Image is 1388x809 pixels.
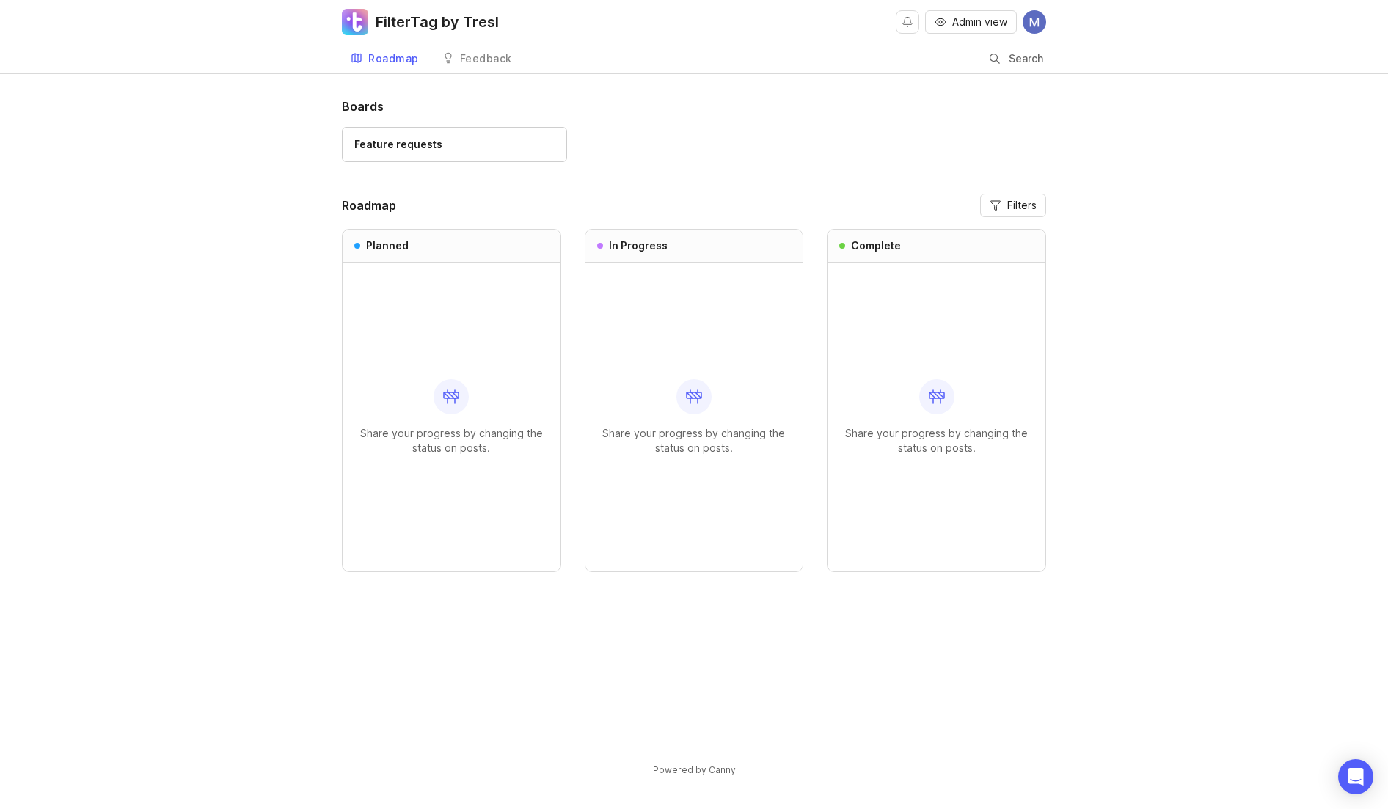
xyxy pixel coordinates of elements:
[368,54,419,64] div: Roadmap
[851,238,901,253] h3: Complete
[597,426,792,455] p: Share your progress by changing the status on posts.
[1007,198,1037,213] span: Filters
[342,127,567,162] a: Feature requests
[651,761,738,778] a: Powered by Canny
[839,426,1034,455] p: Share your progress by changing the status on posts.
[342,44,428,74] a: Roadmap
[366,238,409,253] h3: Planned
[342,197,396,214] h2: Roadmap
[952,15,1007,29] span: Admin view
[434,44,521,74] a: Feedback
[354,426,549,455] p: Share your progress by changing the status on posts.
[342,98,1046,115] h1: Boards
[342,9,368,35] img: FilterTag by Tresl logo
[354,136,442,153] div: Feature requests
[376,15,499,29] div: FilterTag by Tresl
[980,194,1046,217] button: Filters
[896,10,919,34] button: Notifications
[609,238,668,253] h3: In Progress
[1338,759,1373,794] div: Open Intercom Messenger
[1023,10,1046,34] img: Morris Wang
[460,54,512,64] div: Feedback
[925,10,1017,34] button: Admin view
